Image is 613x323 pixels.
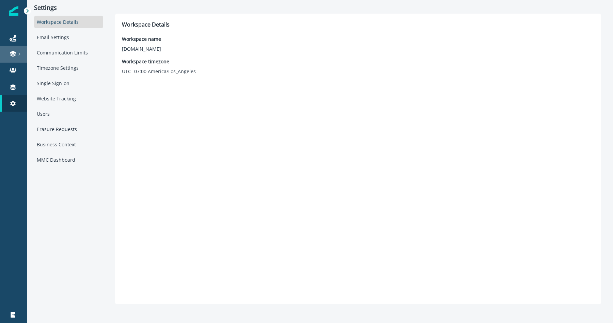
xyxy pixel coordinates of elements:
p: [DOMAIN_NAME] [122,45,161,52]
p: UTC -07:00 America/Los_Angeles [122,68,196,75]
div: MMC Dashboard [34,154,103,166]
img: Inflection [9,6,18,16]
div: Business Context [34,138,103,151]
div: Website Tracking [34,92,103,105]
p: Workspace timezone [122,58,196,65]
div: Workspace Details [34,16,103,28]
div: Timezone Settings [34,62,103,74]
div: Erasure Requests [34,123,103,135]
p: Workspace Details [122,20,594,29]
p: Settings [34,4,103,12]
div: Users [34,108,103,120]
div: Single Sign-on [34,77,103,90]
p: Workspace name [122,35,161,43]
div: Communication Limits [34,46,103,59]
div: Email Settings [34,31,103,44]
